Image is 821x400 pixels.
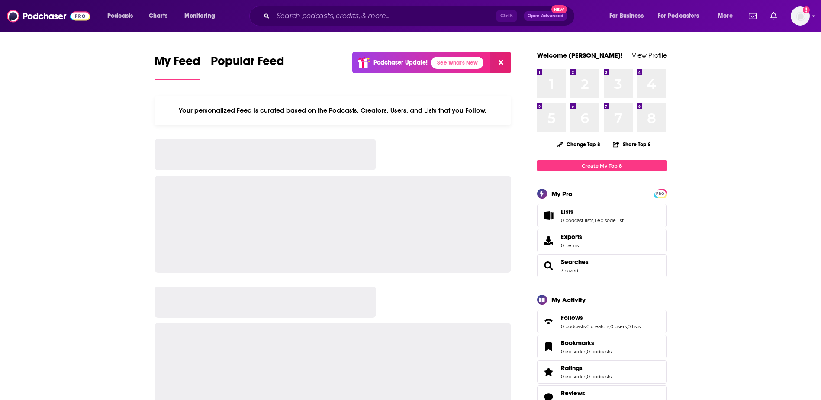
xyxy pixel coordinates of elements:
img: User Profile [791,6,810,26]
div: Search podcasts, credits, & more... [258,6,583,26]
span: Follows [537,310,667,333]
a: 3 saved [561,268,578,274]
button: open menu [603,9,654,23]
div: Your personalized Feed is curated based on the Podcasts, Creators, Users, and Lists that you Follow. [155,96,512,125]
p: Podchaser Update! [373,59,428,66]
a: Ratings [540,366,557,378]
span: Ctrl K [496,10,517,22]
a: Lists [561,208,624,216]
a: Follows [561,314,641,322]
a: 0 creators [586,323,609,329]
span: My Feed [155,54,200,74]
span: Reviews [561,389,585,397]
a: Charts [143,9,173,23]
span: , [609,323,610,329]
span: , [586,348,587,355]
button: Show profile menu [791,6,810,26]
button: Change Top 8 [552,139,606,150]
a: Exports [537,229,667,252]
span: , [593,217,594,223]
svg: Add a profile image [803,6,810,13]
a: Bookmarks [561,339,612,347]
span: Follows [561,314,583,322]
a: Show notifications dropdown [767,9,780,23]
a: 0 lists [628,323,641,329]
span: Searches [537,254,667,277]
a: View Profile [632,51,667,59]
a: Popular Feed [211,54,284,80]
button: open menu [652,9,712,23]
a: Follows [540,316,557,328]
span: Bookmarks [561,339,594,347]
a: My Feed [155,54,200,80]
span: More [718,10,733,22]
a: 0 podcasts [587,348,612,355]
span: Lists [537,204,667,227]
span: For Podcasters [658,10,699,22]
a: See What's New [431,57,483,69]
span: New [551,5,567,13]
span: 0 items [561,242,582,248]
span: Ratings [537,360,667,384]
button: Share Top 8 [612,136,651,153]
button: Open AdvancedNew [524,11,567,21]
a: Searches [540,260,557,272]
button: open menu [178,9,226,23]
span: Lists [561,208,573,216]
span: , [586,374,587,380]
div: My Pro [551,190,573,198]
span: Exports [540,235,557,247]
a: 0 podcast lists [561,217,593,223]
img: Podchaser - Follow, Share and Rate Podcasts [7,8,90,24]
div: My Activity [551,296,586,304]
span: Exports [561,233,582,241]
span: Podcasts [107,10,133,22]
span: For Business [609,10,644,22]
a: 0 podcasts [561,323,586,329]
a: PRO [655,190,666,197]
span: PRO [655,190,666,197]
a: Reviews [561,389,612,397]
a: 0 episodes [561,374,586,380]
span: Bookmarks [537,335,667,358]
a: Lists [540,210,557,222]
a: Bookmarks [540,341,557,353]
span: Logged in as WE_Broadcast [791,6,810,26]
span: Open Advanced [528,14,563,18]
span: Monitoring [184,10,215,22]
span: Charts [149,10,167,22]
a: Create My Top 8 [537,160,667,171]
a: Searches [561,258,589,266]
button: open menu [101,9,144,23]
a: Welcome [PERSON_NAME]! [537,51,623,59]
a: 1 episode list [594,217,624,223]
a: 0 episodes [561,348,586,355]
a: Ratings [561,364,612,372]
span: Popular Feed [211,54,284,74]
button: open menu [712,9,744,23]
a: 0 podcasts [587,374,612,380]
a: 0 users [610,323,627,329]
input: Search podcasts, credits, & more... [273,9,496,23]
span: Ratings [561,364,583,372]
a: Show notifications dropdown [745,9,760,23]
